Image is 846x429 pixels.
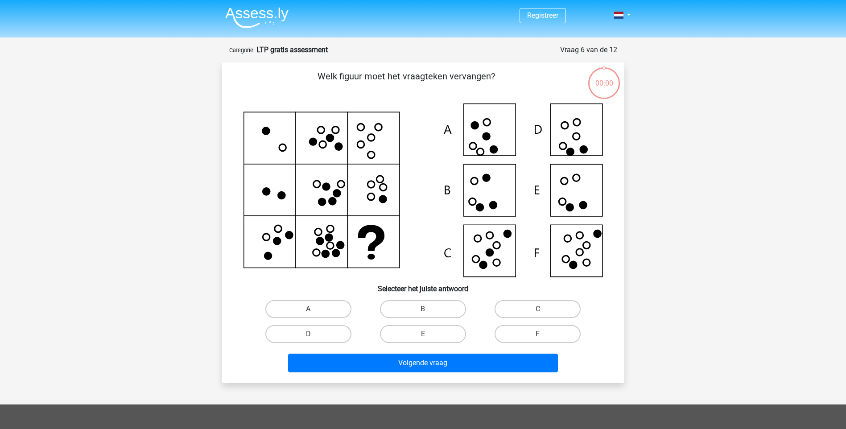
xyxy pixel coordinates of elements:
[236,277,610,293] h6: Selecteer het juiste antwoord
[288,354,558,372] button: Volgende vraag
[265,325,351,343] label: D
[560,45,617,55] div: Vraag 6 van de 12
[587,66,621,89] div: 00:00
[256,45,328,54] strong: LTP gratis assessment
[380,300,466,318] label: B
[229,47,255,54] small: Categorie:
[527,11,558,20] a: Registreer
[380,325,466,343] label: E
[225,7,289,28] img: Assessly
[265,300,351,318] label: A
[495,300,581,318] label: C
[495,325,581,343] label: F
[236,70,577,96] p: Welk figuur moet het vraagteken vervangen?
